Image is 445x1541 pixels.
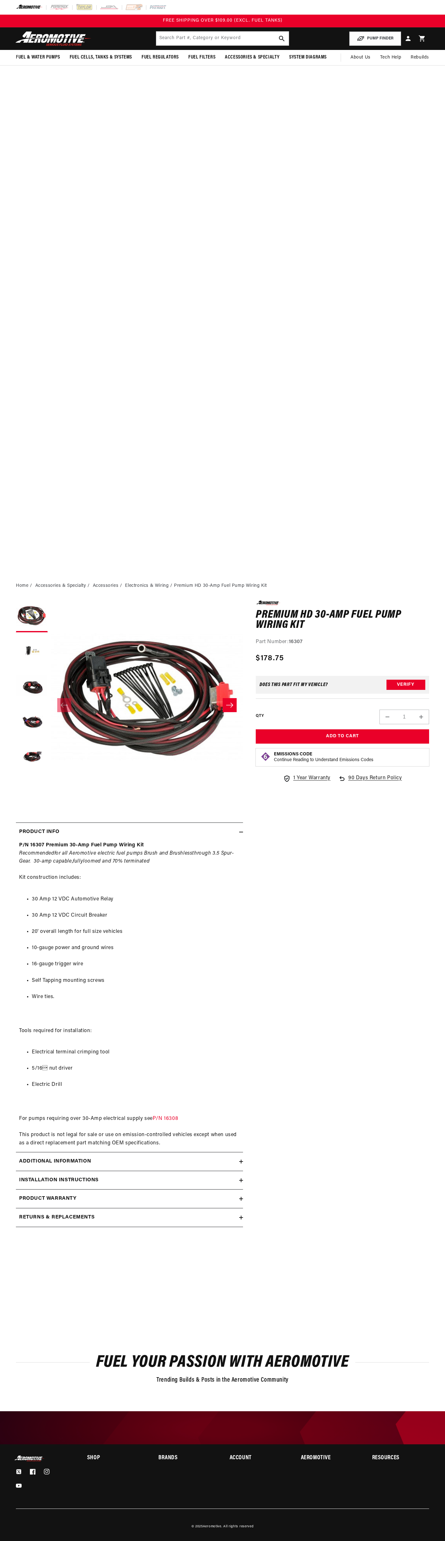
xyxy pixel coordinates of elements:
li: 20' overall length for full size vehicles [32,928,240,936]
li: 16-gauge trigger wire [32,960,240,968]
img: Aeromotive [14,31,93,46]
span: Rebuilds [411,54,429,61]
em: loomed and 70% terminated [83,859,149,864]
div: Does This part fit My vehicle? [260,682,328,687]
label: QTY [256,713,264,719]
button: Load image 2 in gallery view [16,635,48,667]
button: Verify [386,680,425,690]
h2: Returns & replacements [19,1213,94,1222]
summary: Fuel Regulators [137,50,184,65]
li: 30 Amp 12 VDC Circuit Breaker [32,912,240,920]
li: Accessories & Specialty [35,582,91,589]
summary: Additional information [16,1152,243,1171]
li: 5/16 nut driver [32,1065,240,1073]
button: Load image 4 in gallery view [16,705,48,737]
li: 30 Amp 12 VDC Automotive Relay [32,895,240,904]
em: fully [73,859,83,864]
strong: Emissions Code [274,752,312,757]
span: About Us [351,55,371,60]
strong: P/N 16307 Premium 30-Amp Fuel Pump Wiring Kit [19,843,144,848]
a: Electronics & Wiring [125,582,169,589]
button: Emissions CodeContinue Reading to Understand Emissions Codes [274,752,373,763]
summary: Product Info [16,823,243,841]
img: Aeromotive [14,1455,45,1461]
button: Slide left [57,698,71,712]
small: © 2025 . [191,1525,222,1528]
a: Accessories [93,582,119,589]
p: Continue Reading to Understand Emissions Codes [274,757,373,763]
button: Load image 3 in gallery view [16,670,48,702]
span: System Diagrams [289,54,327,61]
div: , Kit construction includes: Tools required for installation: For pumps requiring over 30-Amp ele... [16,841,243,1147]
summary: System Diagrams [284,50,331,65]
summary: Rebuilds [406,50,434,65]
h2: Installation Instructions [19,1176,99,1184]
h2: Additional information [19,1157,91,1166]
summary: Brands [158,1455,215,1461]
a: P/N 16308 [153,1116,178,1121]
button: Load image 1 in gallery view [16,600,48,632]
a: Home [16,582,28,589]
span: Fuel Filters [188,54,215,61]
li: Self Tapping mounting screws [32,977,240,985]
a: 90 Days Return Policy [338,774,402,789]
span: $178.75 [256,653,284,664]
button: search button [275,31,289,45]
a: Aeromotive [203,1525,221,1528]
span: Fuel Regulators [142,54,179,61]
small: All rights reserved [223,1525,254,1528]
em: for all Aeromotive electric fuel pumps Brush and Brushless [54,851,192,856]
div: Part Number: [256,638,429,646]
button: PUMP FINDER [349,31,401,46]
summary: Account [230,1455,287,1461]
span: Trending Builds & Posts in the Aeromotive Community [156,1377,289,1383]
button: Add to Cart [256,729,429,744]
h2: Product warranty [19,1195,77,1203]
strong: 16307 [289,639,303,644]
summary: Shop [87,1455,144,1461]
span: 1 Year Warranty [293,774,330,782]
input: Search by Part Number, Category or Keyword [156,31,289,45]
summary: Tech Help [375,50,406,65]
summary: Installation Instructions [16,1171,243,1190]
h2: Product Info [19,828,59,836]
span: 90 Days Return Policy [348,774,402,789]
summary: Resources [372,1455,429,1461]
summary: Fuel Filters [184,50,220,65]
summary: Aeromotive [301,1455,358,1461]
em: Recommended [19,851,54,856]
summary: Accessories & Specialty [220,50,284,65]
span: Tech Help [380,54,401,61]
button: Load image 5 in gallery view [16,740,48,772]
media-gallery: Gallery Viewer [16,600,243,810]
span: Fuel Cells, Tanks & Systems [70,54,132,61]
summary: Fuel & Water Pumps [11,50,65,65]
img: Emissions code [261,752,271,762]
li: Wire ties. [32,993,240,1001]
li: Electrical terminal crimping tool [32,1048,240,1057]
span: Accessories & Specialty [225,54,280,61]
a: 1 Year Warranty [283,774,330,782]
summary: Fuel Cells, Tanks & Systems [65,50,137,65]
li: 10-gauge power and ground wires [32,944,240,952]
span: Fuel & Water Pumps [16,54,60,61]
button: Slide right [223,698,237,712]
li: Premium HD 30-Amp Fuel Pump Wiring Kit [174,582,267,589]
nav: breadcrumbs [16,582,429,589]
a: About Us [346,50,375,65]
summary: Product warranty [16,1190,243,1208]
h2: Fuel Your Passion with Aeromotive [16,1355,429,1370]
span: FREE SHIPPING OVER $109.00 (EXCL. FUEL TANKS) [163,18,282,23]
h1: Premium HD 30-Amp Fuel Pump Wiring Kit [256,610,429,630]
li: Electric Drill [32,1081,240,1089]
summary: Returns & replacements [16,1208,243,1227]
